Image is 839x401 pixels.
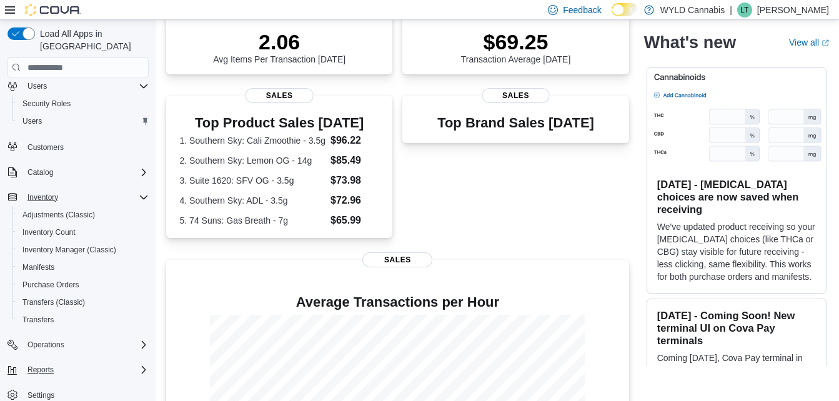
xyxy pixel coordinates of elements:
button: Security Roles [12,95,154,112]
button: Users [22,79,52,94]
button: Adjustments (Classic) [12,206,154,224]
img: Cova [25,4,81,16]
span: Purchase Orders [22,280,79,290]
a: Inventory Manager (Classic) [17,242,121,257]
span: Catalog [27,167,53,177]
button: Operations [22,337,69,352]
button: Operations [2,336,154,354]
button: Inventory Manager (Classic) [12,241,154,259]
span: Users [22,79,149,94]
dd: $96.22 [330,133,379,148]
button: Inventory [22,190,63,205]
span: Reports [27,365,54,375]
span: Customers [22,139,149,154]
dt: 5. 74 Suns: Gas Breath - 7g [180,214,325,227]
button: Customers [2,137,154,156]
span: Inventory Count [17,225,149,240]
a: Manifests [17,260,59,275]
span: Security Roles [22,99,71,109]
a: Transfers [17,312,59,327]
h3: Top Product Sales [DATE] [180,116,379,131]
a: Transfers (Classic) [17,295,90,310]
h3: [DATE] - Coming Soon! New terminal UI on Cova Pay terminals [657,309,816,347]
button: Catalog [22,165,58,180]
dt: 1. Southern Sky: Cali Zmoothie - 3.5g [180,134,325,147]
span: Transfers (Classic) [22,297,85,307]
svg: External link [822,39,829,47]
button: Transfers (Classic) [12,294,154,311]
a: Inventory Count [17,225,81,240]
span: Customers [27,142,64,152]
button: Purchase Orders [12,276,154,294]
button: Reports [2,361,154,379]
span: Transfers [22,315,54,325]
span: Sales [246,88,314,103]
span: Sales [362,252,432,267]
dd: $73.98 [330,173,379,188]
a: Users [17,114,47,129]
a: Security Roles [17,96,76,111]
dt: 4. Southern Sky: ADL - 3.5g [180,194,325,207]
span: Load All Apps in [GEOGRAPHIC_DATA] [35,27,149,52]
span: Reports [22,362,149,377]
h2: What's new [644,32,736,52]
p: We've updated product receiving so your [MEDICAL_DATA] choices (like THCa or CBG) stay visible fo... [657,220,816,283]
input: Dark Mode [612,3,638,16]
button: Inventory Count [12,224,154,241]
dd: $85.49 [330,153,379,168]
span: Operations [22,337,149,352]
span: Users [22,116,42,126]
span: Catalog [22,165,149,180]
span: Settings [27,390,54,400]
span: Inventory Count [22,227,76,237]
button: Transfers [12,311,154,329]
span: Transfers (Classic) [17,295,149,310]
span: Security Roles [17,96,149,111]
span: LT [740,2,748,17]
button: Users [12,112,154,130]
span: Purchase Orders [17,277,149,292]
span: Inventory [22,190,149,205]
span: Adjustments (Classic) [17,207,149,222]
dt: 3. Suite 1620: SFV OG - 3.5g [180,174,325,187]
button: Catalog [2,164,154,181]
button: Reports [22,362,59,377]
p: [PERSON_NAME] [757,2,829,17]
span: Inventory Manager (Classic) [22,245,116,255]
span: Users [17,114,149,129]
span: Inventory [27,192,58,202]
div: Transaction Average [DATE] [461,29,571,64]
a: Customers [22,140,69,155]
h3: Top Brand Sales [DATE] [437,116,594,131]
span: Adjustments (Classic) [22,210,95,220]
span: Operations [27,340,64,350]
button: Inventory [2,189,154,206]
button: Manifests [12,259,154,276]
span: Sales [482,88,550,103]
span: Transfers [17,312,149,327]
p: WYLD Cannabis [660,2,725,17]
span: Inventory Manager (Classic) [17,242,149,257]
button: Users [2,77,154,95]
span: Users [27,81,47,91]
div: Lucas Todd [737,2,752,17]
span: Manifests [22,262,54,272]
dt: 2. Southern Sky: Lemon OG - 14g [180,154,325,167]
h4: Average Transactions per Hour [176,295,619,310]
h3: [DATE] - [MEDICAL_DATA] choices are now saved when receiving [657,178,816,215]
span: Manifests [17,260,149,275]
div: Avg Items Per Transaction [DATE] [213,29,345,64]
a: View allExternal link [789,37,829,47]
p: $69.25 [461,29,571,54]
a: Purchase Orders [17,277,84,292]
p: 2.06 [213,29,345,54]
dd: $65.99 [330,213,379,228]
p: | [730,2,732,17]
a: Adjustments (Classic) [17,207,100,222]
dd: $72.96 [330,193,379,208]
span: Feedback [563,4,601,16]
